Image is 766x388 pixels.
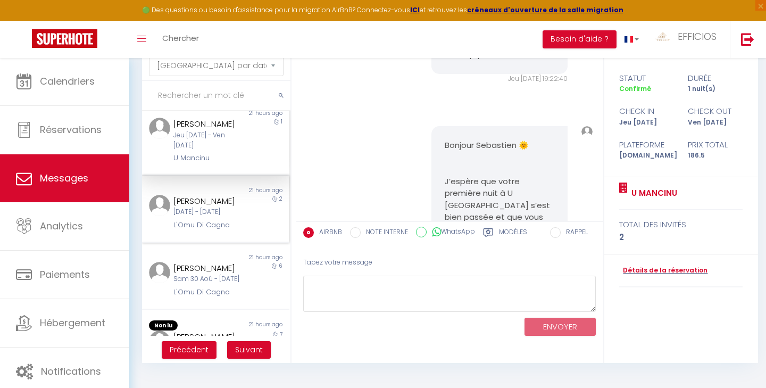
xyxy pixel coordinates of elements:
[681,105,750,118] div: check out
[41,365,101,378] span: Notifications
[279,195,282,203] span: 2
[40,268,90,281] span: Paiements
[149,320,178,331] span: Non lu
[314,227,342,239] label: AIRBNB
[215,186,289,195] div: 21 hours ago
[581,126,593,137] img: ...
[612,138,681,151] div: Plateforme
[427,227,475,238] label: WhatsApp
[279,262,282,270] span: 6
[173,130,245,151] div: Jeu [DATE] - Ven [DATE]
[431,74,567,84] div: Jeu [DATE] 19:22:40
[173,274,245,284] div: Sam 30 Aoû - [DATE]
[40,123,102,136] span: Réservations
[149,331,170,352] img: ...
[149,118,170,139] img: ...
[173,331,245,343] div: [PERSON_NAME]
[215,109,289,118] div: 21 hours ago
[612,118,681,128] div: Jeu [DATE]
[612,72,681,85] div: statut
[619,231,743,244] div: 2
[173,220,245,230] div: L'Omu Di Cagna
[612,151,681,161] div: [DOMAIN_NAME]
[612,105,681,118] div: check in
[173,195,245,208] div: [PERSON_NAME]
[235,344,263,355] span: Suivant
[647,21,730,58] a: ... EFFICIOS
[655,32,671,41] img: ...
[303,250,596,276] div: Tapez votre message
[681,84,750,94] div: 1 nuit(s)
[678,30,717,43] span: EFFICIOS
[628,187,677,200] a: U Mancinu
[215,253,289,262] div: 21 hours ago
[543,30,617,48] button: Besoin d'aide ?
[681,138,750,151] div: Prix total
[467,5,623,14] a: créneaux d'ouverture de la salle migration
[149,195,170,216] img: ...
[361,227,408,239] label: NOTE INTERNE
[173,118,245,130] div: [PERSON_NAME]
[619,266,707,276] a: Détails de la réservation
[681,118,750,128] div: Ven [DATE]
[40,316,105,329] span: Hébergement
[561,227,588,239] label: RAPPEL
[173,207,245,217] div: [DATE] - [DATE]
[170,344,209,355] span: Précédent
[410,5,420,14] a: ICI
[215,320,289,331] div: 21 hours ago
[149,262,170,283] img: ...
[280,331,282,339] span: 7
[173,153,245,163] div: U Mancinu
[173,262,245,275] div: [PERSON_NAME]
[741,32,754,46] img: logout
[173,287,245,298] div: L'Omu Di Cagna
[227,341,271,359] button: Next
[499,227,527,241] label: Modèles
[40,75,95,88] span: Calendriers
[162,341,217,359] button: Previous
[162,32,199,44] span: Chercher
[154,21,207,58] a: Chercher
[9,4,40,36] button: Ouvrir le widget de chat LiveChat
[619,84,651,93] span: Confirmé
[32,29,97,48] img: Super Booking
[40,171,88,185] span: Messages
[681,151,750,161] div: 186.5
[142,81,290,111] input: Rechercher un mot clé
[619,218,743,231] div: total des invités
[681,72,750,85] div: durée
[281,118,282,126] span: 1
[524,318,596,336] button: ENVOYER
[40,219,83,233] span: Analytics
